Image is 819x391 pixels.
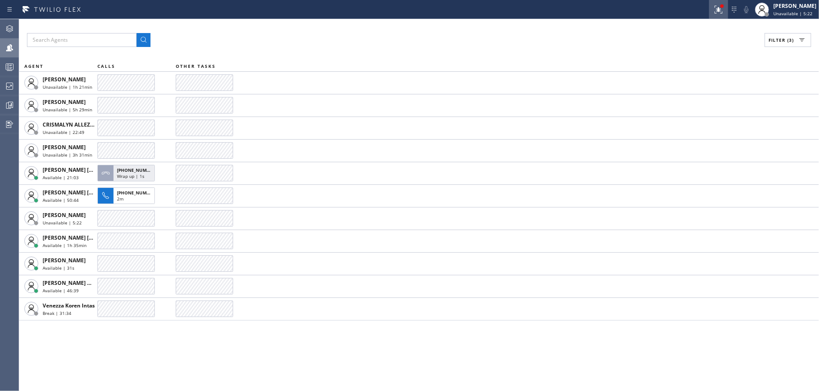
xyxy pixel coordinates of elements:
[43,98,86,106] span: [PERSON_NAME]
[43,189,130,196] span: [PERSON_NAME] [PERSON_NAME]
[43,197,79,203] span: Available | 50:44
[97,162,157,184] button: [PHONE_NUMBER]Wrap up | 1s
[43,166,130,174] span: [PERSON_NAME] [PERSON_NAME]
[43,302,95,309] span: Venezza Koren Intas
[43,174,79,180] span: Available | 21:03
[43,152,92,158] span: Unavailable | 3h 31min
[43,279,108,287] span: [PERSON_NAME] Guingos
[176,63,216,69] span: OTHER TASKS
[24,63,43,69] span: AGENT
[43,211,86,219] span: [PERSON_NAME]
[740,3,752,16] button: Mute
[43,310,71,316] span: Break | 31:34
[97,63,115,69] span: CALLS
[43,107,92,113] span: Unavailable | 5h 29min
[117,196,124,202] span: 2m
[43,220,82,226] span: Unavailable | 5:22
[117,167,157,173] span: [PHONE_NUMBER]
[27,33,137,47] input: Search Agents
[117,173,144,179] span: Wrap up | 1s
[43,121,97,128] span: CRISMALYN ALLEZER
[43,129,84,135] span: Unavailable | 22:49
[43,84,92,90] span: Unavailable | 1h 21min
[773,10,812,17] span: Unavailable | 5:22
[97,185,157,207] button: [PHONE_NUMBER]2m
[765,33,811,47] button: Filter (3)
[43,144,86,151] span: [PERSON_NAME]
[43,234,145,241] span: [PERSON_NAME] [PERSON_NAME] Dahil
[43,287,79,294] span: Available | 46:39
[43,265,74,271] span: Available | 31s
[773,2,816,10] div: [PERSON_NAME]
[43,257,86,264] span: [PERSON_NAME]
[43,242,87,248] span: Available | 1h 35min
[43,76,86,83] span: [PERSON_NAME]
[769,37,794,43] span: Filter (3)
[117,190,157,196] span: [PHONE_NUMBER]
